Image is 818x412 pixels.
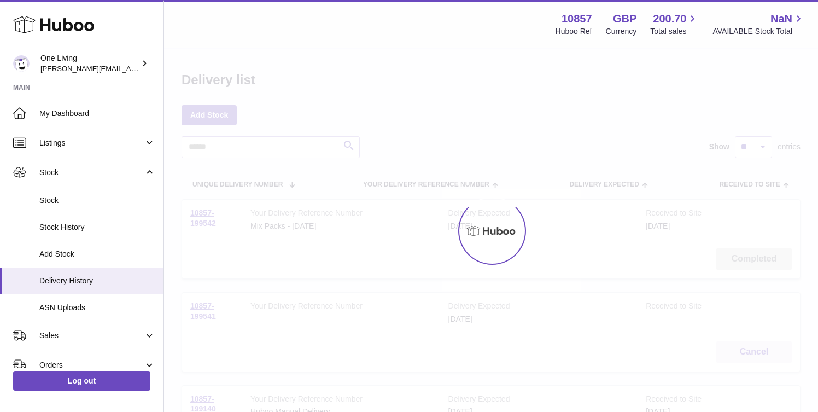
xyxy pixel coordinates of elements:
[39,167,144,178] span: Stock
[650,11,699,37] a: 200.70 Total sales
[650,26,699,37] span: Total sales
[770,11,792,26] span: NaN
[39,138,144,148] span: Listings
[40,53,139,74] div: One Living
[39,330,144,341] span: Sales
[39,303,155,313] span: ASN Uploads
[556,26,592,37] div: Huboo Ref
[40,64,219,73] span: [PERSON_NAME][EMAIL_ADDRESS][DOMAIN_NAME]
[39,195,155,206] span: Stock
[39,108,155,119] span: My Dashboard
[562,11,592,26] strong: 10857
[613,11,636,26] strong: GBP
[712,26,805,37] span: AVAILABLE Stock Total
[39,276,155,286] span: Delivery History
[606,26,637,37] div: Currency
[653,11,686,26] span: 200.70
[13,55,30,72] img: Jessica@oneliving.com
[13,371,150,391] a: Log out
[712,11,805,37] a: NaN AVAILABLE Stock Total
[39,222,155,233] span: Stock History
[39,249,155,259] span: Add Stock
[39,360,144,370] span: Orders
